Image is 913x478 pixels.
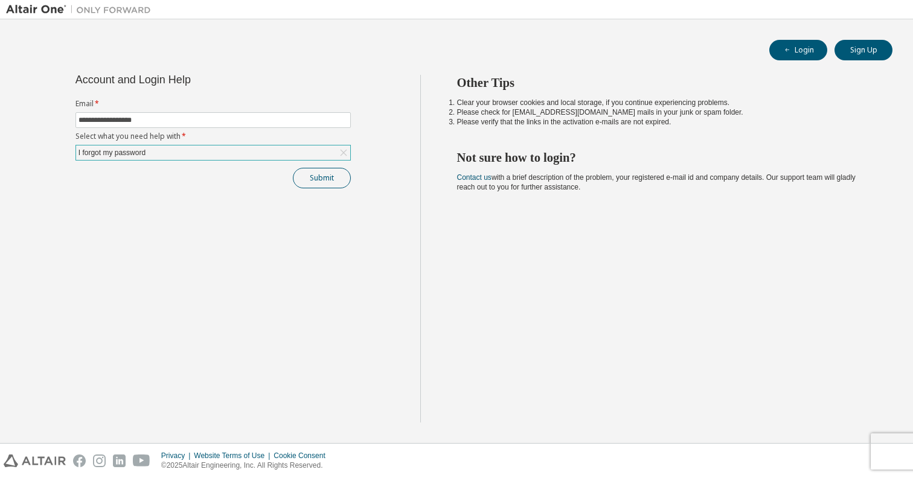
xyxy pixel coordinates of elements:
img: instagram.svg [93,454,106,467]
label: Email [75,99,351,109]
div: Website Terms of Use [194,451,274,460]
div: Cookie Consent [274,451,332,460]
div: I forgot my password [76,145,350,160]
img: altair_logo.svg [4,454,66,467]
img: youtube.svg [133,454,150,467]
div: I forgot my password [77,146,147,159]
button: Sign Up [835,40,892,60]
h2: Other Tips [457,75,871,91]
img: linkedin.svg [113,454,126,467]
p: © 2025 Altair Engineering, Inc. All Rights Reserved. [161,460,333,471]
img: Altair One [6,4,157,16]
a: Contact us [457,173,492,182]
span: with a brief description of the problem, your registered e-mail id and company details. Our suppo... [457,173,856,191]
img: facebook.svg [73,454,86,467]
div: Privacy [161,451,194,460]
li: Please check for [EMAIL_ADDRESS][DOMAIN_NAME] mails in your junk or spam folder. [457,107,871,117]
div: Account and Login Help [75,75,296,84]
button: Submit [293,168,351,188]
li: Clear your browser cookies and local storage, if you continue experiencing problems. [457,98,871,107]
li: Please verify that the links in the activation e-mails are not expired. [457,117,871,127]
h2: Not sure how to login? [457,150,871,165]
button: Login [769,40,827,60]
label: Select what you need help with [75,132,351,141]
